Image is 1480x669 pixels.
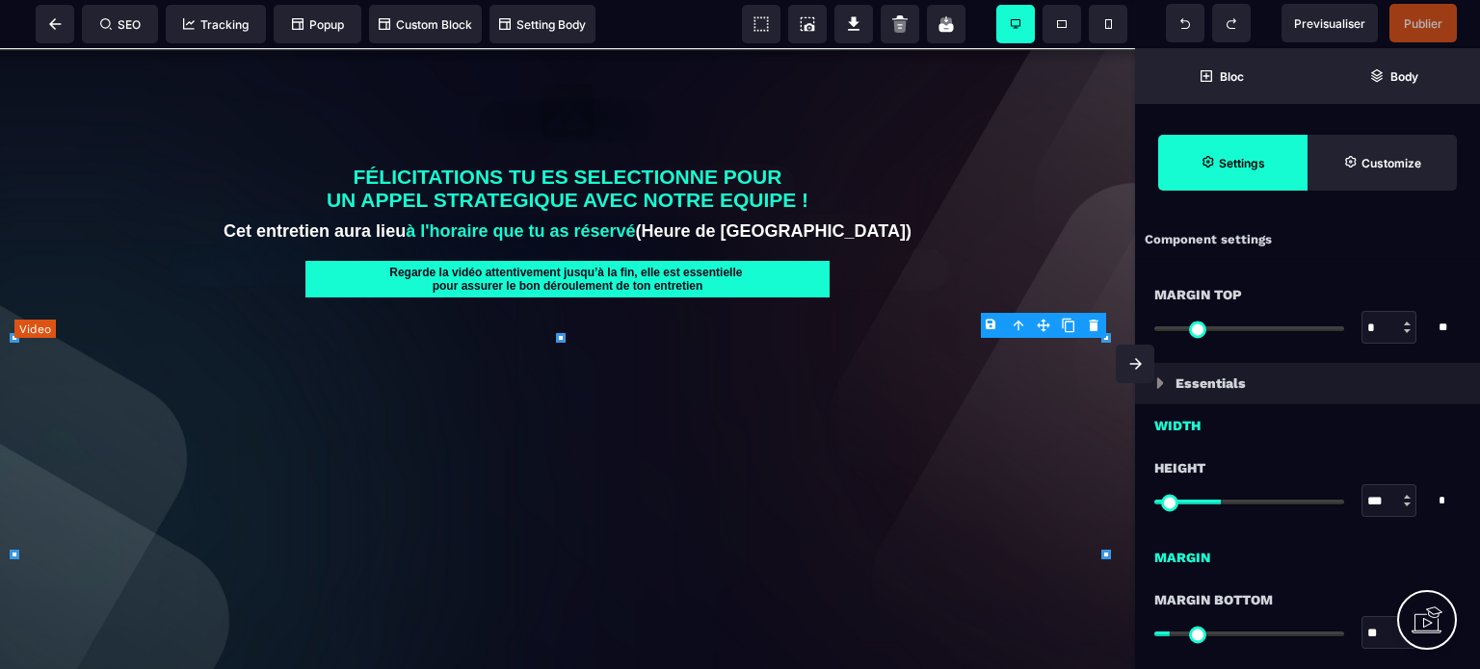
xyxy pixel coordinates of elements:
[305,213,830,249] text: Regarde la vidéo attentivement jusqu’à la fin, elle est essentielle pour assurer le bon dérouleme...
[742,5,780,43] span: View components
[14,168,1121,198] text: Cet entretien aura lieu (Heure de [GEOGRAPHIC_DATA])
[1176,372,1246,395] p: Essentials
[1135,404,1480,437] div: Width
[1308,48,1480,104] span: Open Layer Manager
[1135,221,1480,259] div: Component settings
[499,17,586,32] span: Setting Body
[1154,588,1273,611] span: Margin Bottom
[519,14,616,111] img: svg+xml;base64,PHN2ZyB4bWxucz0iaHR0cDovL3d3dy53My5vcmcvMjAwMC9zdmciIHdpZHRoPSIxMDAiIHZpZXdCb3g9Ij...
[1154,456,1205,479] span: Height
[1404,16,1442,31] span: Publier
[1220,69,1244,84] strong: Bloc
[1390,69,1418,84] strong: Body
[1294,16,1365,31] span: Previsualiser
[1219,156,1265,170] strong: Settings
[183,17,249,32] span: Tracking
[100,17,141,32] span: SEO
[788,5,827,43] span: Screenshot
[1135,536,1480,569] div: Margin
[292,17,344,32] span: Popup
[1282,4,1378,42] span: Preview
[379,17,472,32] span: Custom Block
[1158,135,1308,191] span: Settings
[14,115,1121,168] text: FÉLICITATIONS TU ES SELECTIONNE POUR UN APPEL STRATEGIQUE AVEC NOTRE EQUIPE !
[1361,156,1421,170] strong: Customize
[1156,377,1164,389] img: loading
[1135,48,1308,104] span: Open Blocks
[1154,283,1242,306] span: Margin Top
[1308,135,1457,191] span: Open Style Manager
